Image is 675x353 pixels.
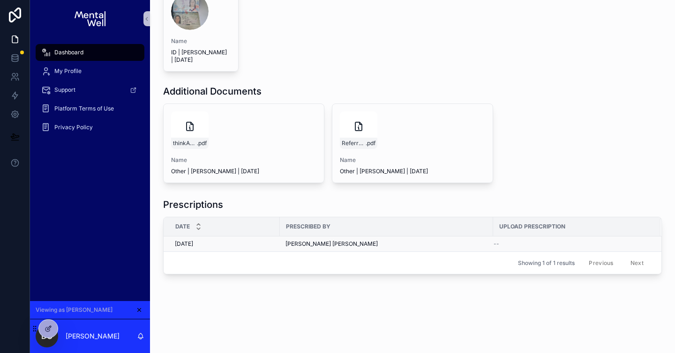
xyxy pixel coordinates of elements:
span: Date [175,223,190,230]
span: My Profile [54,67,82,75]
a: Dashboard [36,44,144,61]
span: Dashboard [54,49,83,56]
span: -- [494,240,499,248]
span: ID | [PERSON_NAME] | [DATE] [171,49,231,64]
span: Prescribed By [286,223,330,230]
span: Viewing as [PERSON_NAME] [36,306,112,314]
a: -- [494,240,649,248]
span: Privacy Policy [54,124,93,131]
span: .pdf [197,140,207,147]
span: Platform Terms of Use [54,105,114,112]
div: scrollable content [30,37,150,301]
span: thinkADHD-[PERSON_NAME] [173,140,197,147]
a: My Profile [36,63,144,80]
a: Platform Terms of Use [36,100,144,117]
a: Privacy Policy [36,119,144,136]
span: Name [171,37,231,45]
a: Support [36,81,144,98]
span: Support [54,86,75,94]
span: [DATE] [175,240,193,248]
h1: Additional Documents [163,85,262,98]
p: [PERSON_NAME] [66,331,120,341]
a: [DATE] [175,240,274,248]
a: [PERSON_NAME] [PERSON_NAME] [285,240,487,248]
span: Name [171,156,316,164]
span: [PERSON_NAME] [PERSON_NAME] [285,240,378,248]
span: Other | [PERSON_NAME] | [DATE] [340,168,485,175]
span: Other | [PERSON_NAME] | [DATE] [171,168,316,175]
span: Showing 1 of 1 results [518,259,575,267]
span: Referral-to-mental-health-team [342,140,366,147]
span: Name [340,156,485,164]
span: .pdf [366,140,375,147]
span: Upload Prescription [499,223,565,230]
img: App logo [75,11,105,26]
h1: Prescriptions [163,198,223,211]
